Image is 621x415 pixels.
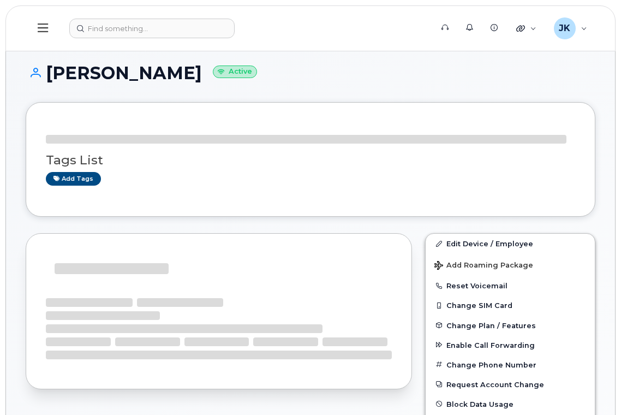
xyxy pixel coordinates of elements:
button: Change Phone Number [426,355,595,375]
button: Add Roaming Package [426,253,595,276]
button: Reset Voicemail [426,276,595,295]
small: Active [213,66,257,78]
a: Add tags [46,172,101,186]
span: Add Roaming Package [434,261,533,271]
button: Change Plan / Features [426,316,595,335]
button: Request Account Change [426,375,595,394]
button: Enable Call Forwarding [426,335,595,355]
h1: [PERSON_NAME] [26,63,595,82]
span: Change Plan / Features [446,321,536,329]
a: Edit Device / Employee [426,234,595,253]
button: Block Data Usage [426,394,595,414]
h3: Tags List [46,153,575,167]
span: Enable Call Forwarding [446,341,535,349]
button: Change SIM Card [426,295,595,315]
